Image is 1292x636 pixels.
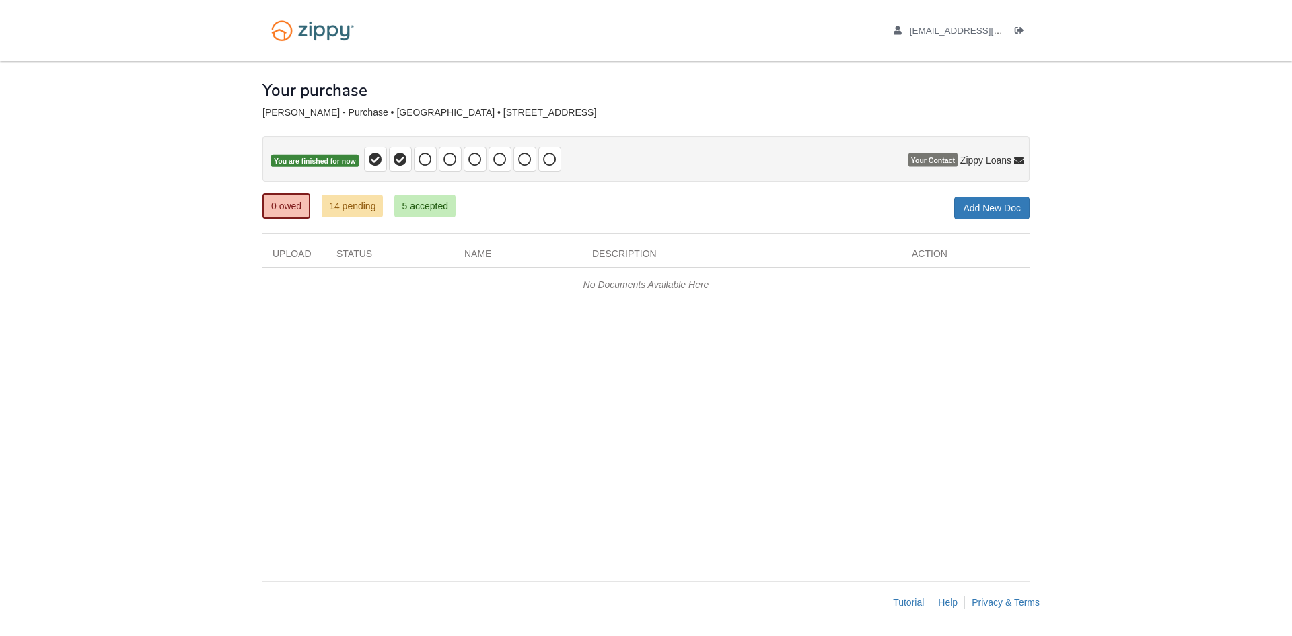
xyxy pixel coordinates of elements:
[583,279,709,290] em: No Documents Available Here
[262,81,367,99] h1: Your purchase
[262,247,326,267] div: Upload
[893,597,924,608] a: Tutorial
[902,247,1030,267] div: Action
[262,193,310,219] a: 0 owed
[454,247,582,267] div: Name
[262,13,363,48] img: Logo
[972,597,1040,608] a: Privacy & Terms
[894,26,1064,39] a: edit profile
[908,153,958,167] span: Your Contact
[954,197,1030,219] a: Add New Doc
[1015,26,1030,39] a: Log out
[938,597,958,608] a: Help
[326,247,454,267] div: Status
[582,247,902,267] div: Description
[271,155,359,168] span: You are finished for now
[910,26,1064,36] span: mb1551gp@gmail.com
[322,195,383,217] a: 14 pending
[262,107,1030,118] div: [PERSON_NAME] - Purchase • [GEOGRAPHIC_DATA] • [STREET_ADDRESS]
[394,195,456,217] a: 5 accepted
[960,153,1011,167] span: Zippy Loans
